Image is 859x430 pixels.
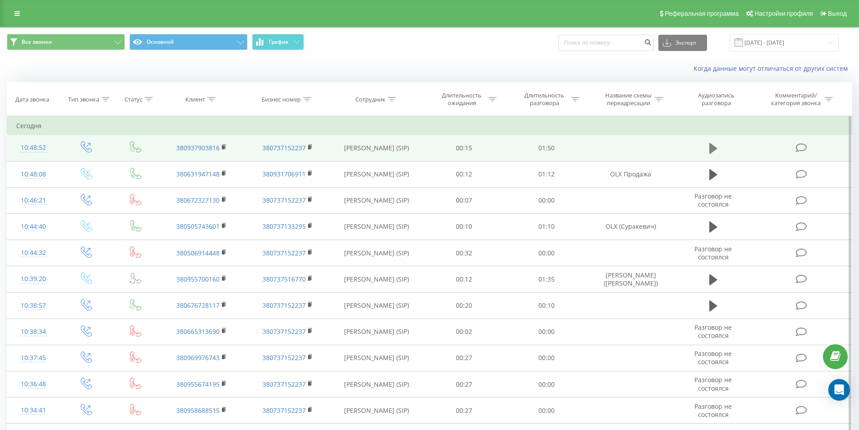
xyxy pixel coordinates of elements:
td: 00:10 [423,213,505,240]
a: 380931706911 [262,170,306,178]
td: [PERSON_NAME] (SIP) [331,135,423,161]
a: 380737152237 [262,249,306,257]
td: [PERSON_NAME] (SIP) [331,266,423,292]
div: Клиент [185,96,205,103]
span: Все звонки [22,38,52,46]
a: Когда данные могут отличаться от других систем [694,64,852,73]
button: Основной [129,34,248,50]
td: [PERSON_NAME] (SIP) [331,187,423,213]
td: OLX (Суракевич) [588,213,673,240]
div: 10:44:40 [16,218,51,236]
a: 380506914448 [176,249,220,257]
a: 380955700160 [176,275,220,283]
span: Реферальная программа [665,10,739,17]
span: График [269,39,289,45]
button: График [252,34,304,50]
div: 10:46:21 [16,192,51,209]
td: 00:32 [423,240,505,266]
a: 380676728117 [176,301,220,310]
a: 380631947148 [176,170,220,178]
a: 380737152237 [262,380,306,388]
span: Разговор не состоялся [694,375,732,392]
div: 10:44:32 [16,244,51,262]
td: 00:10 [505,292,588,319]
div: Аудиозапись разговора [687,92,745,107]
span: Настройки профиля [754,10,813,17]
a: 380505743601 [176,222,220,231]
span: Разговор не состоялся [694,402,732,419]
a: 380672327130 [176,196,220,204]
td: 00:00 [505,319,588,345]
td: [PERSON_NAME] (SIP) [331,319,423,345]
a: 380737133295 [262,222,306,231]
td: Сегодня [7,117,852,135]
div: 10:34:41 [16,402,51,419]
a: 380737516770 [262,275,306,283]
a: 380955674195 [176,380,220,388]
div: 10:48:08 [16,166,51,183]
div: Сотрудник [355,96,386,103]
div: Название схемы переадресации [604,92,652,107]
span: Выход [828,10,847,17]
td: 00:00 [505,345,588,371]
span: Разговор не состоялся [694,323,732,340]
button: Все звонки [7,34,125,50]
a: 380958688515 [176,406,220,415]
td: 00:15 [423,135,505,161]
div: Дата звонка [15,96,49,103]
td: [PERSON_NAME] (SIP) [331,240,423,266]
div: 10:37:45 [16,349,51,367]
a: 380937903816 [176,143,220,152]
td: 00:00 [505,240,588,266]
span: Разговор не состоялся [694,245,732,261]
div: 10:38:34 [16,323,51,341]
td: 01:10 [505,213,588,240]
td: 00:02 [423,319,505,345]
div: Open Intercom Messenger [828,379,850,401]
td: 00:07 [423,187,505,213]
td: [PERSON_NAME] (SIP) [331,371,423,398]
td: [PERSON_NAME] (SIP) [331,161,423,187]
a: 380737152237 [262,353,306,362]
td: 01:12 [505,161,588,187]
div: Статус [124,96,142,103]
a: 380737152237 [262,327,306,336]
span: Разговор не состоялся [694,192,732,208]
td: 00:00 [505,371,588,398]
span: Разговор не состоялся [694,349,732,366]
div: 10:39:20 [16,270,51,288]
input: Поиск по номеру [558,35,654,51]
div: Тип звонка [68,96,99,103]
td: [PERSON_NAME] (SIP) [331,345,423,371]
div: Длительность ожидания [438,92,486,107]
td: [PERSON_NAME] (SIP) [331,213,423,240]
div: Длительность разговора [520,92,569,107]
div: Комментарий/категория звонка [770,92,822,107]
td: [PERSON_NAME] (SIP) [331,292,423,319]
td: 00:12 [423,266,505,292]
td: 00:12 [423,161,505,187]
td: 01:50 [505,135,588,161]
a: 380737152237 [262,196,306,204]
td: 00:00 [505,398,588,424]
td: 00:27 [423,345,505,371]
td: 00:00 [505,187,588,213]
td: 00:27 [423,398,505,424]
td: [PERSON_NAME] (SIP) [331,398,423,424]
td: 00:20 [423,292,505,319]
button: Экспорт [658,35,707,51]
div: Бизнес номер [262,96,301,103]
div: 10:38:57 [16,297,51,314]
td: [PERSON_NAME] ([PERSON_NAME]) [588,266,673,292]
a: 380737152237 [262,301,306,310]
div: 10:48:52 [16,139,51,157]
div: 10:36:48 [16,375,51,393]
a: 380737152237 [262,143,306,152]
td: 00:27 [423,371,505,398]
td: OLX Продажа [588,161,673,187]
a: 380969976743 [176,353,220,362]
a: 380665313690 [176,327,220,336]
a: 380737152237 [262,406,306,415]
td: 01:35 [505,266,588,292]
